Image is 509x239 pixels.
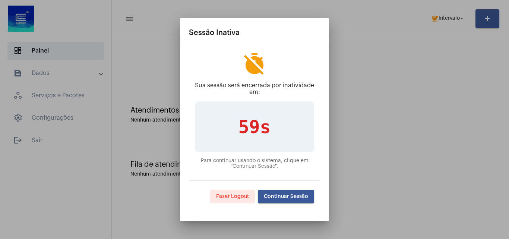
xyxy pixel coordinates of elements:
[195,82,314,95] p: Sua sessão será encerrada por inatividade em:
[264,194,308,199] span: Continuar Sessão
[195,158,314,169] p: Para continuar usando o sistema, clique em "Continuar Sessão".
[216,194,249,199] span: Fazer Logout
[243,52,266,76] mat-icon: timer_off
[258,190,314,203] button: Continuar Sessão
[210,190,255,203] button: Fazer Logout
[238,116,271,137] span: 59s
[189,27,320,39] h2: Sessão Inativa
